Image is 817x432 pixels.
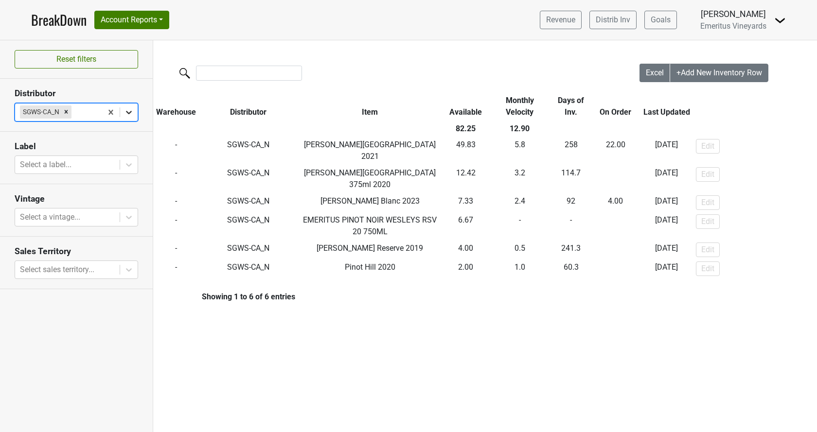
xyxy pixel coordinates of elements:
button: Edit [696,261,720,276]
span: +Add New Inventory Row [676,68,762,77]
button: Excel [639,64,671,82]
button: Edit [696,167,720,182]
td: - [592,240,639,259]
th: Monthly Velocity: activate to sort column ascending [489,92,550,121]
td: 1.0 [489,259,550,279]
td: SGWS-CA_N [199,259,298,279]
td: SGWS-CA_N [199,240,298,259]
span: [PERSON_NAME][GEOGRAPHIC_DATA] 375ml 2020 [304,168,436,189]
h3: Vintage [15,194,138,204]
td: 258 [550,137,592,165]
div: SGWS-CA_N [20,105,61,118]
td: - [153,193,199,212]
th: Distributor: activate to sort column ascending [199,92,298,121]
td: - [153,240,199,259]
span: [PERSON_NAME][GEOGRAPHIC_DATA] 2021 [304,140,436,161]
td: - [153,137,199,165]
td: 114.7 [550,165,592,193]
div: [PERSON_NAME] [700,8,766,20]
th: 82.25 [442,121,489,137]
button: Edit [696,242,720,257]
td: 0.5 [489,240,550,259]
td: SGWS-CA_N [199,165,298,193]
td: SGWS-CA_N [199,212,298,240]
td: - [592,137,639,165]
td: - [153,165,199,193]
td: [DATE] [639,165,693,193]
span: [PERSON_NAME] Reserve 2019 [317,243,423,253]
td: 7.33 [442,193,489,212]
td: [DATE] [639,240,693,259]
h3: Distributor [15,88,138,99]
button: +Add New Inventory Row [670,64,768,82]
h3: Label [15,141,138,152]
td: 92 [550,193,592,212]
th: Available: activate to sort column ascending [442,92,489,121]
button: Account Reports [94,11,169,29]
th: 12.90 [489,121,550,137]
td: 3.2 [489,165,550,193]
div: Remove SGWS-CA_N [61,105,71,118]
a: Distrib Inv [589,11,637,29]
td: 60.3 [550,259,592,279]
th: On Order: activate to sort column ascending [592,92,639,121]
td: - [153,259,199,279]
th: Days of Inv.: activate to sort column ascending [550,92,592,121]
a: Revenue [540,11,582,29]
th: Item: activate to sort column ascending [298,92,443,121]
td: 49.83 [442,137,489,165]
td: - [592,165,639,193]
button: Edit [696,195,720,210]
td: 12.42 [442,165,489,193]
a: BreakDown [31,10,87,30]
span: Emeritus Vineyards [700,21,766,31]
a: Goals [644,11,677,29]
span: [PERSON_NAME] Blanc 2023 [320,196,420,206]
span: EMERITUS PINOT NOIR WESLEYS RSV 20 750ML [303,215,437,236]
td: [DATE] [639,137,693,165]
td: 241.3 [550,240,592,259]
td: [DATE] [639,259,693,279]
td: - [592,193,639,212]
td: 5.8 [489,137,550,165]
button: Reset filters [15,50,138,69]
th: Warehouse: activate to sort column ascending [153,92,199,121]
h3: Sales Territory [15,246,138,257]
td: [DATE] [639,193,693,212]
td: - [592,212,639,240]
div: Showing 1 to 6 of 6 entries [153,292,295,301]
td: 2.00 [442,259,489,279]
img: Dropdown Menu [774,15,786,26]
button: Edit [696,214,720,229]
td: - [153,212,199,240]
td: 6.67 [442,212,489,240]
td: SGWS-CA_N [199,137,298,165]
span: Pinot Hill 2020 [345,262,395,272]
td: SGWS-CA_N [199,193,298,212]
span: Excel [646,68,664,77]
td: [DATE] [639,212,693,240]
td: - [550,212,592,240]
td: 2.4 [489,193,550,212]
td: - [489,212,550,240]
th: Last Updated: activate to sort column ascending [639,92,693,121]
button: Edit [696,139,720,154]
td: 4.00 [442,240,489,259]
td: - [592,259,639,279]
